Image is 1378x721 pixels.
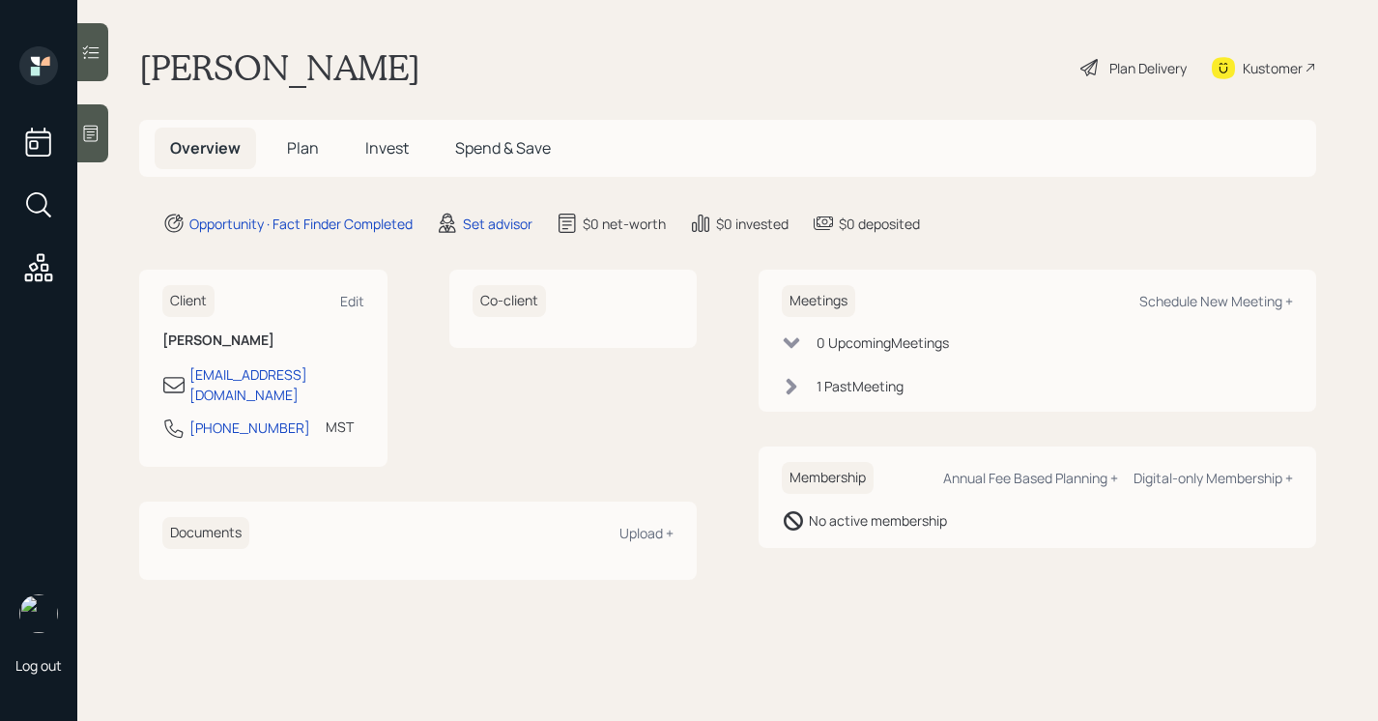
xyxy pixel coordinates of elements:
[716,214,789,234] div: $0 invested
[326,417,354,437] div: MST
[189,364,364,405] div: [EMAIL_ADDRESS][DOMAIN_NAME]
[170,137,241,159] span: Overview
[15,656,62,675] div: Log out
[943,469,1118,487] div: Annual Fee Based Planning +
[1134,469,1293,487] div: Digital-only Membership +
[1139,292,1293,310] div: Schedule New Meeting +
[473,285,546,317] h6: Co-client
[1243,58,1303,78] div: Kustomer
[809,510,947,531] div: No active membership
[817,332,949,353] div: 0 Upcoming Meeting s
[817,376,904,396] div: 1 Past Meeting
[455,137,551,159] span: Spend & Save
[340,292,364,310] div: Edit
[839,214,920,234] div: $0 deposited
[782,285,855,317] h6: Meetings
[463,214,532,234] div: Set advisor
[162,332,364,349] h6: [PERSON_NAME]
[189,418,310,438] div: [PHONE_NUMBER]
[189,214,413,234] div: Opportunity · Fact Finder Completed
[162,517,249,549] h6: Documents
[782,462,874,494] h6: Membership
[583,214,666,234] div: $0 net-worth
[162,285,215,317] h6: Client
[619,524,674,542] div: Upload +
[1109,58,1187,78] div: Plan Delivery
[287,137,319,159] span: Plan
[139,46,420,89] h1: [PERSON_NAME]
[19,594,58,633] img: retirable_logo.png
[365,137,409,159] span: Invest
